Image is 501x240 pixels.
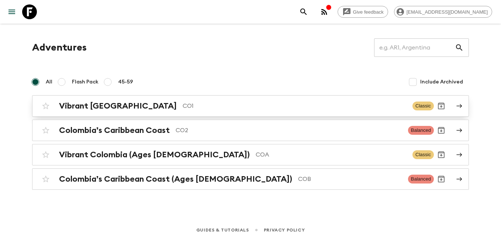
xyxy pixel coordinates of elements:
[118,78,133,86] span: 45-59
[32,40,87,55] h1: Adventures
[183,102,407,110] p: CO1
[402,9,492,15] span: [EMAIL_ADDRESS][DOMAIN_NAME]
[412,150,434,159] span: Classic
[434,147,449,162] button: Archive
[32,168,469,190] a: Colombia’s Caribbean Coast (Ages [DEMOGRAPHIC_DATA])COBBalancedArchive
[338,6,388,18] a: Give feedback
[256,150,407,159] p: COA
[408,175,434,184] span: Balanced
[46,78,52,86] span: All
[420,78,463,86] span: Include Archived
[434,172,449,186] button: Archive
[32,144,469,165] a: Vibrant Colombia (Ages [DEMOGRAPHIC_DATA])COAClassicArchive
[374,37,455,58] input: e.g. AR1, Argentina
[434,99,449,113] button: Archive
[349,9,388,15] span: Give feedback
[434,123,449,138] button: Archive
[298,175,402,184] p: COB
[176,126,402,135] p: CO2
[59,174,292,184] h2: Colombia’s Caribbean Coast (Ages [DEMOGRAPHIC_DATA])
[394,6,492,18] div: [EMAIL_ADDRESS][DOMAIN_NAME]
[59,150,250,160] h2: Vibrant Colombia (Ages [DEMOGRAPHIC_DATA])
[196,226,249,234] a: Guides & Tutorials
[4,4,19,19] button: menu
[59,101,177,111] h2: Vibrant [GEOGRAPHIC_DATA]
[72,78,99,86] span: Flash Pack
[32,120,469,141] a: Colombia’s Caribbean CoastCO2BalancedArchive
[412,102,434,110] span: Classic
[296,4,311,19] button: search adventures
[264,226,305,234] a: Privacy Policy
[32,95,469,117] a: Vibrant [GEOGRAPHIC_DATA]CO1ClassicArchive
[59,126,170,135] h2: Colombia’s Caribbean Coast
[408,126,434,135] span: Balanced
